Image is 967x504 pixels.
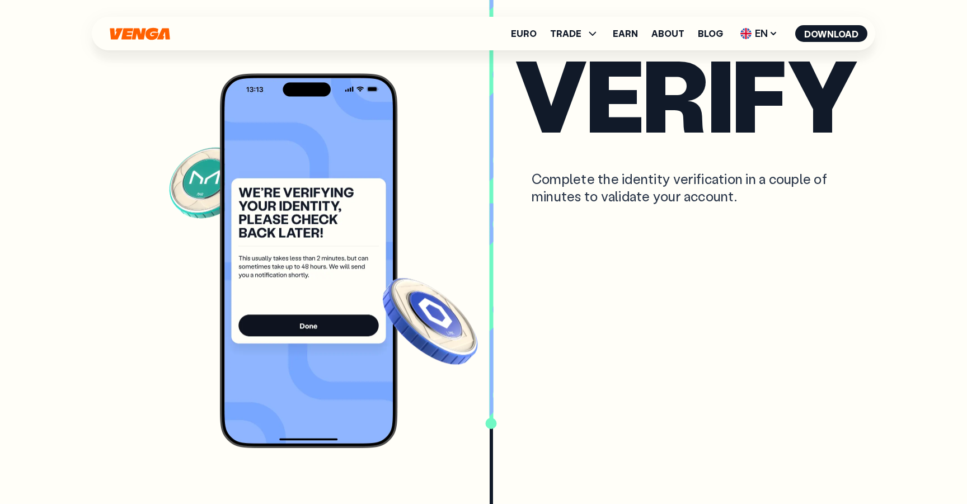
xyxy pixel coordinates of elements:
a: Blog [698,29,723,38]
img: flag-uk [740,28,752,39]
button: Download [795,25,867,42]
div: Complete the identity verification in a couple of minutes to validate your account. [532,169,856,204]
span: TRADE [550,27,599,40]
a: Euro [511,29,537,38]
span: TRADE [550,29,581,38]
a: About [651,29,684,38]
h2: verify [515,50,856,136]
img: phone [167,73,481,448]
a: Earn [613,29,638,38]
svg: Home [109,27,171,40]
span: EN [736,25,782,43]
